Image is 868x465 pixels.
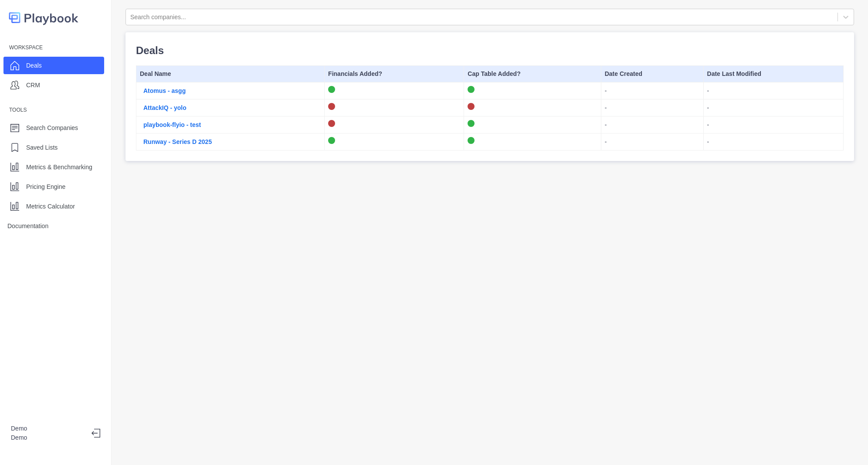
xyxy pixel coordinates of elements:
th: Deal Name [136,66,325,82]
button: Runway - Series D 2025 [140,137,215,147]
p: Search Companies [26,123,78,133]
p: Saved Lists [26,143,58,152]
button: Atomus - asgg [140,86,189,96]
p: Pricing Engine [26,182,65,191]
button: AttackIQ - yolo [140,103,190,113]
img: on-logo [328,137,335,144]
img: on-logo [468,137,475,144]
img: off-logo [328,120,335,127]
th: Date Created [601,66,703,82]
img: logo-colored [9,9,78,27]
button: playbook-flyio - test [140,120,204,130]
p: Documentation [7,222,48,231]
p: Metrics & Benchmarking [26,163,92,172]
img: on-logo [468,120,475,127]
td: - [703,82,843,99]
td: - [703,116,843,133]
p: Demo [11,424,85,433]
p: Deals [136,43,844,58]
p: Deals [26,61,42,70]
th: Financials Added? [325,66,464,82]
td: - [601,99,703,116]
td: - [601,82,703,99]
img: off-logo [468,103,475,110]
th: Cap Table Added? [464,66,601,82]
p: Demo [11,433,85,442]
td: - [601,116,703,133]
img: off-logo [328,103,335,110]
th: Date Last Modified [703,66,843,82]
p: Metrics Calculator [26,202,75,211]
td: - [703,133,843,150]
img: on-logo [468,86,475,93]
p: CRM [26,81,40,90]
img: on-logo [328,86,335,93]
td: - [601,133,703,150]
td: - [703,99,843,116]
